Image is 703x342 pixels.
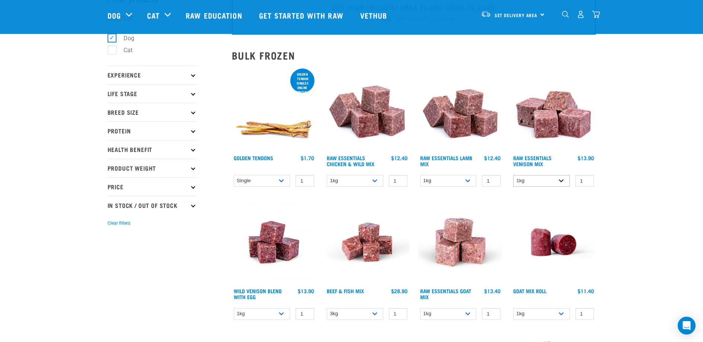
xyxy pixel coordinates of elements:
[484,288,501,294] div: $13.40
[562,11,569,18] img: home-icon-1@2x.png
[578,288,594,294] div: $11.40
[482,175,501,187] input: 1
[353,0,397,30] a: Vethub
[420,156,472,165] a: Raw Essentials Lamb Mix
[482,308,501,320] input: 1
[108,84,197,103] p: Life Stage
[325,67,409,152] img: Pile Of Cubed Chicken Wild Meat Mix
[420,289,471,298] a: Raw Essentials Goat Mix
[178,0,251,30] a: Raw Education
[147,10,160,21] a: Cat
[252,0,353,30] a: Get started with Raw
[511,200,596,285] img: Raw Essentials Chicken Lamb Beef Bulk Minced Raw Dog Food Roll Unwrapped
[108,66,197,84] p: Experience
[575,175,594,187] input: 1
[391,155,408,161] div: $12.40
[108,121,197,140] p: Protein
[232,67,316,152] img: 1293 Golden Tendons 01
[389,308,408,320] input: 1
[389,175,408,187] input: 1
[575,308,594,320] input: 1
[418,67,503,152] img: ?1041 RE Lamb Mix 01
[234,156,273,159] a: Golden Tendons
[511,67,596,152] img: 1113 RE Venison Mix 01
[391,288,408,294] div: $28.90
[327,156,374,165] a: Raw Essentials Chicken & Wild Mix
[108,159,197,177] p: Product Weight
[112,34,137,43] label: Dog
[108,10,121,21] a: Dog
[112,45,135,55] label: Cat
[513,156,552,165] a: Raw Essentials Venison Mix
[295,175,314,187] input: 1
[325,200,409,285] img: Beef Mackerel 1
[513,289,546,292] a: Goat Mix Roll
[418,200,503,285] img: Goat M Ix 38448
[678,317,696,335] div: Open Intercom Messenger
[290,69,314,98] div: Golden Tendon singles online special!
[578,155,594,161] div: $13.90
[232,200,316,285] img: Venison Egg 1616
[484,155,501,161] div: $12.40
[232,50,596,61] h2: Bulk Frozen
[108,103,197,121] p: Breed Size
[108,196,197,215] p: In Stock / Out Of Stock
[592,10,600,18] img: home-icon@2x.png
[108,177,197,196] p: Price
[234,289,282,298] a: Wild Venison Blend with Egg
[327,289,364,292] a: Beef & Fish Mix
[108,220,130,227] button: Clear filters
[108,140,197,159] p: Health Benefit
[301,155,314,161] div: $1.70
[577,10,585,18] img: user.png
[295,308,314,320] input: 1
[495,14,538,16] span: Set Delivery Area
[481,11,491,18] img: van-moving.png
[298,288,314,294] div: $13.90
